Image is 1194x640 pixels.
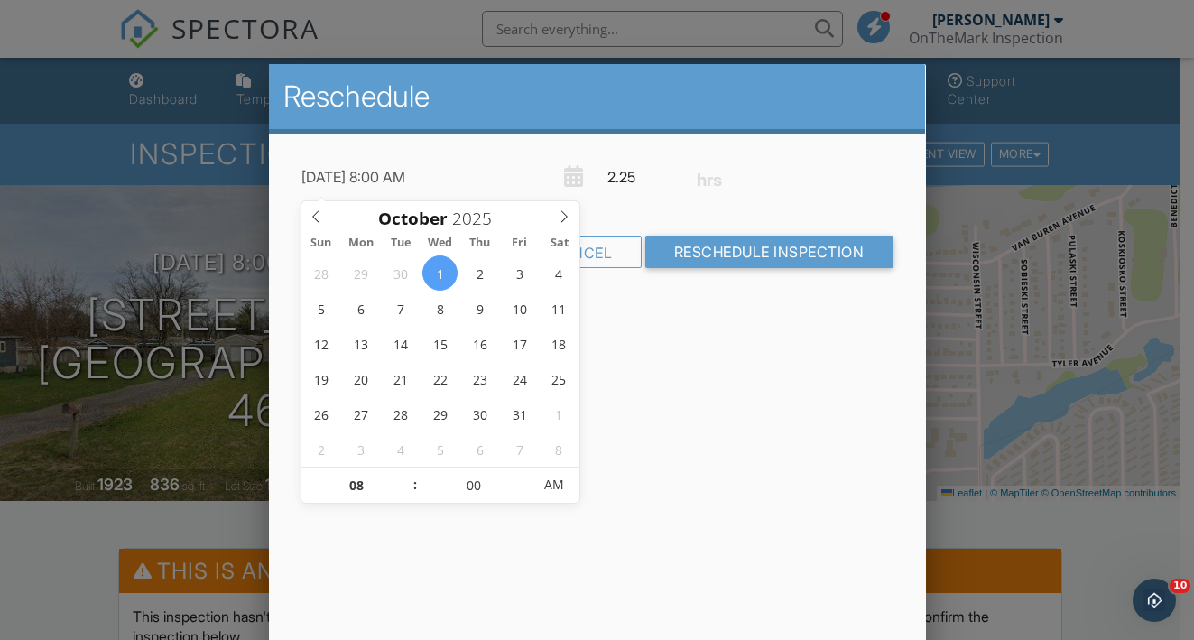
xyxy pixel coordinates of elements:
span: October 15, 2025 [422,326,458,361]
span: October 23, 2025 [462,361,497,396]
span: October 17, 2025 [502,326,537,361]
span: October 13, 2025 [343,326,378,361]
span: September 29, 2025 [343,255,378,291]
span: October 6, 2025 [343,291,378,326]
span: October 22, 2025 [422,361,458,396]
span: October 11, 2025 [541,291,577,326]
span: November 4, 2025 [383,431,418,467]
span: November 5, 2025 [422,431,458,467]
span: October 14, 2025 [383,326,418,361]
span: October 31, 2025 [502,396,537,431]
h2: Reschedule [283,79,912,115]
span: October 30, 2025 [462,396,497,431]
span: October 10, 2025 [502,291,537,326]
span: Tue [381,237,421,249]
span: October 8, 2025 [422,291,458,326]
input: Reschedule Inspection [645,236,893,268]
span: October 19, 2025 [303,361,338,396]
span: Fri [500,237,540,249]
span: October 18, 2025 [541,326,577,361]
span: Thu [460,237,500,249]
span: November 2, 2025 [303,431,338,467]
span: October 21, 2025 [383,361,418,396]
span: October 5, 2025 [303,291,338,326]
span: November 6, 2025 [462,431,497,467]
span: October 3, 2025 [502,255,537,291]
span: Wed [421,237,460,249]
span: : [412,467,418,503]
span: September 28, 2025 [303,255,338,291]
input: Scroll to increment [418,468,529,504]
span: October 24, 2025 [502,361,537,396]
span: October 12, 2025 [303,326,338,361]
span: September 30, 2025 [383,255,418,291]
span: October 20, 2025 [343,361,378,396]
span: October 4, 2025 [541,255,577,291]
iframe: Intercom live chat [1133,579,1176,622]
span: October 1, 2025 [422,255,458,291]
span: Scroll to increment [378,210,448,227]
span: November 1, 2025 [541,396,577,431]
span: October 25, 2025 [541,361,577,396]
span: October 29, 2025 [422,396,458,431]
span: October 27, 2025 [343,396,378,431]
div: Cancel [521,236,642,268]
span: November 8, 2025 [541,431,577,467]
span: Click to toggle [529,467,578,503]
span: October 9, 2025 [462,291,497,326]
span: Mon [341,237,381,249]
span: 10 [1170,579,1190,593]
span: October 2, 2025 [462,255,497,291]
span: October 7, 2025 [383,291,418,326]
span: November 7, 2025 [502,431,537,467]
span: October 16, 2025 [462,326,497,361]
span: October 28, 2025 [383,396,418,431]
input: Scroll to increment [301,468,412,504]
span: November 3, 2025 [343,431,378,467]
span: Sun [301,237,341,249]
span: October 26, 2025 [303,396,338,431]
span: Sat [540,237,579,249]
input: Scroll to increment [448,207,507,230]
